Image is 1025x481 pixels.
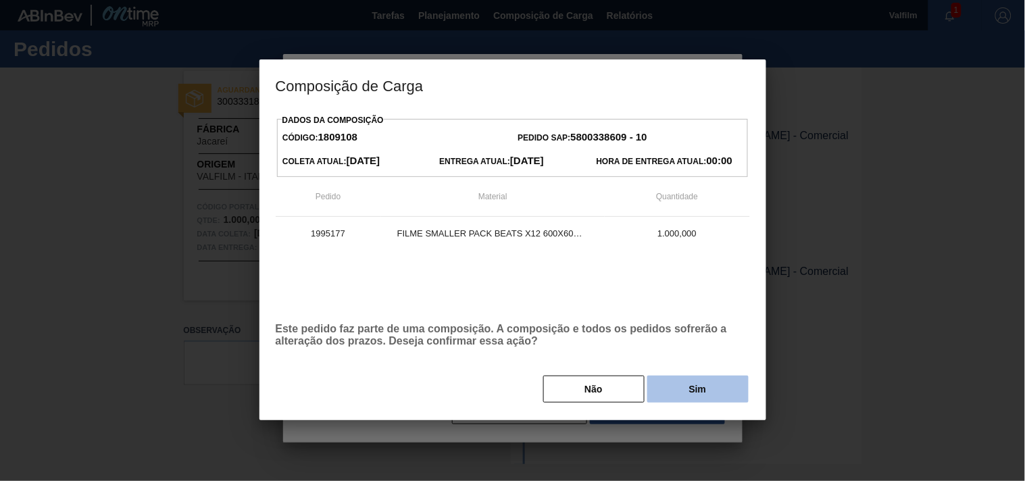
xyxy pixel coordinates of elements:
[518,133,647,143] span: Pedido SAP:
[282,157,380,166] span: Coleta Atual:
[543,376,645,403] button: Não
[478,192,507,201] span: Material
[707,155,732,166] strong: 00:00
[276,217,381,251] td: 1995177
[347,155,380,166] strong: [DATE]
[439,157,544,166] span: Entrega Atual:
[276,323,750,347] p: Este pedido faz parte de uma composição. A composição e todos os pedidos sofrerão a alteração dos...
[510,155,544,166] strong: [DATE]
[597,157,732,166] span: Hora de Entrega Atual:
[318,131,357,143] strong: 1809108
[605,217,750,251] td: 1.000,000
[647,376,749,403] button: Sim
[282,133,357,143] span: Código:
[259,59,766,111] h3: Composição de Carga
[381,217,605,251] td: FILME SMALLER PACK BEATS X12 600X60MM PD
[571,131,647,143] strong: 5800338609 - 10
[656,192,698,201] span: Quantidade
[316,192,341,201] span: Pedido
[282,116,384,125] label: Dados da Composição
